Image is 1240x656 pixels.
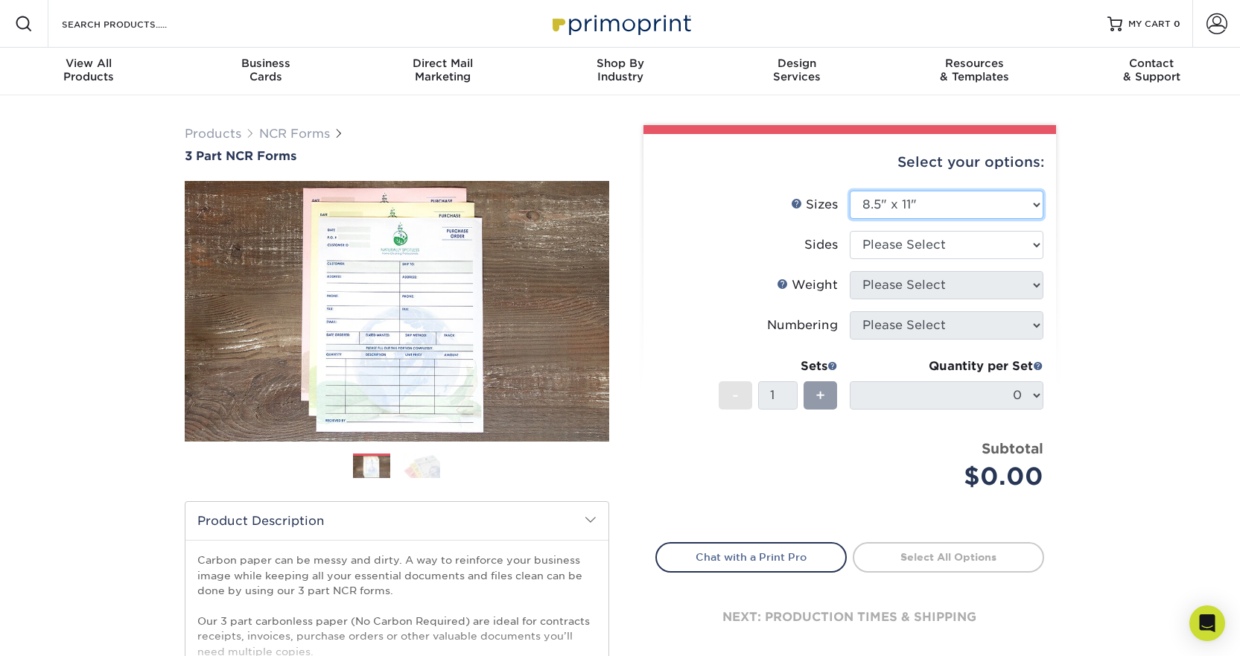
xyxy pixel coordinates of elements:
h2: Product Description [185,502,608,540]
div: Quantity per Set [850,357,1043,375]
span: 3 Part NCR Forms [185,149,296,163]
a: DesignServices [708,48,886,95]
img: NCR Forms 01 [353,454,390,480]
img: 3 Part NCR Forms 01 [185,165,609,458]
div: $0.00 [861,459,1043,494]
img: Primoprint [546,7,695,39]
a: Direct MailMarketing [354,48,532,95]
input: SEARCH PRODUCTS..... [60,15,206,33]
span: Design [708,57,886,70]
a: Contact& Support [1063,48,1240,95]
div: Sides [804,236,838,254]
div: Open Intercom Messenger [1189,605,1225,641]
iframe: Google Customer Reviews [4,611,127,651]
div: Sets [719,357,838,375]
div: & Templates [886,57,1063,83]
span: MY CART [1128,18,1171,31]
div: Industry [532,57,709,83]
div: Numbering [767,316,838,334]
a: Shop ByIndustry [532,48,709,95]
span: - [732,384,739,407]
a: Resources& Templates [886,48,1063,95]
div: & Support [1063,57,1240,83]
span: Direct Mail [354,57,532,70]
span: 0 [1174,19,1180,29]
a: Select All Options [853,542,1044,572]
div: Cards [177,57,354,83]
a: NCR Forms [259,127,330,141]
a: Products [185,127,241,141]
div: Marketing [354,57,532,83]
span: Resources [886,57,1063,70]
a: 3 Part NCR Forms [185,149,609,163]
div: Weight [777,276,838,294]
span: Shop By [532,57,709,70]
div: Select your options: [655,134,1044,191]
span: Contact [1063,57,1240,70]
img: NCR Forms 02 [403,453,440,479]
a: Chat with a Print Pro [655,542,847,572]
div: Services [708,57,886,83]
strong: Subtotal [982,440,1043,456]
span: + [815,384,825,407]
div: Sizes [791,196,838,214]
a: BusinessCards [177,48,354,95]
span: Business [177,57,354,70]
